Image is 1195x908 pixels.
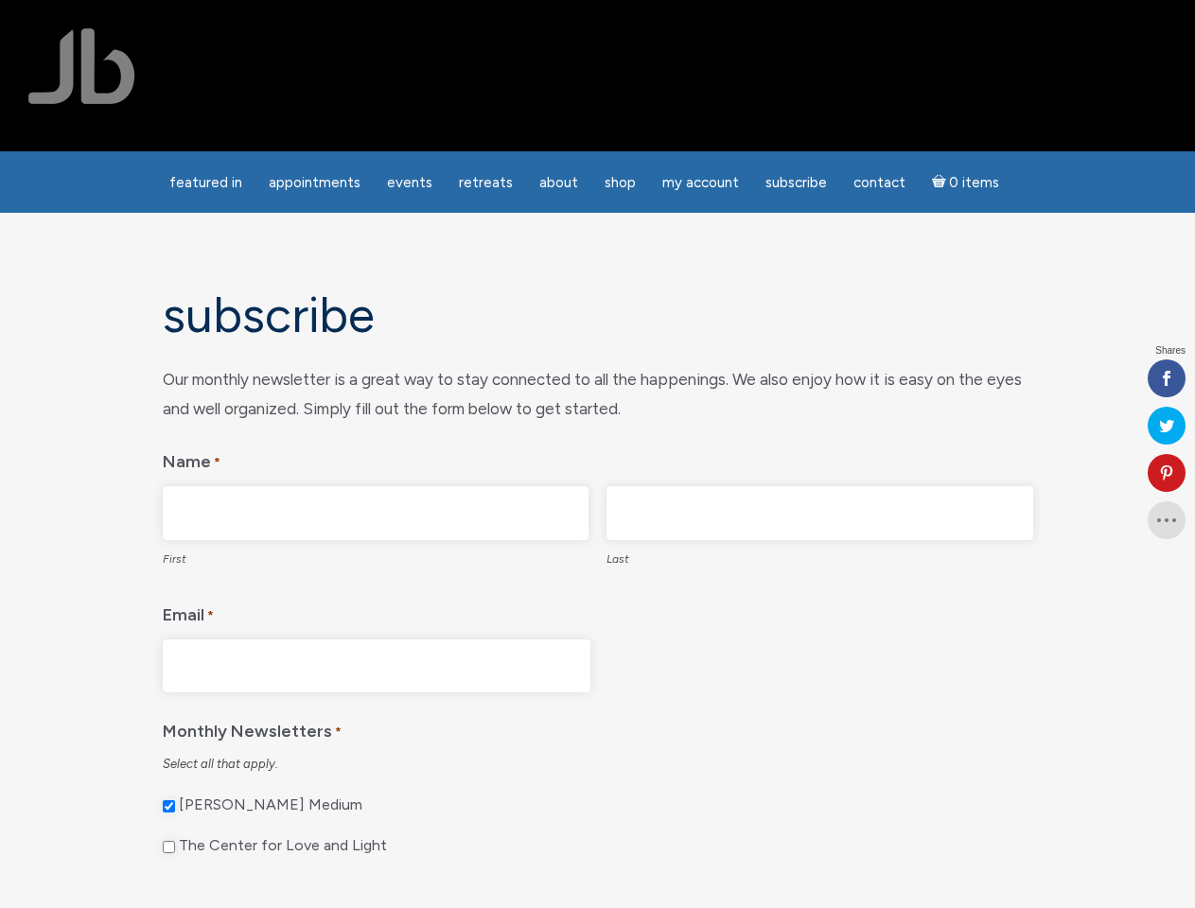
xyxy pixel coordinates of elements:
span: Shop [605,174,636,191]
span: Retreats [459,174,513,191]
span: Appointments [269,174,360,191]
span: Shares [1155,346,1186,356]
a: About [528,165,589,201]
a: Contact [842,165,917,201]
label: [PERSON_NAME] Medium [179,795,362,815]
h1: Subscribe [163,288,1033,342]
div: Our monthly newsletter is a great way to stay connected to all the happenings. We also enjoy how ... [163,365,1033,423]
label: The Center for Love and Light [179,836,387,856]
a: Subscribe [754,165,838,201]
a: Appointments [257,165,372,201]
span: Subscribe [765,174,827,191]
a: featured in [158,165,254,201]
a: Shop [593,165,647,201]
span: Events [387,174,432,191]
label: First [163,540,589,574]
span: 0 items [949,176,999,190]
span: Contact [853,174,905,191]
legend: Monthly Newsletters [163,707,1033,748]
span: featured in [169,174,242,191]
label: Email [163,591,214,632]
i: Cart [932,174,950,191]
div: Select all that apply. [163,756,1033,773]
a: Cart0 items [921,163,1011,201]
a: Events [376,165,444,201]
a: Retreats [448,165,524,201]
label: Last [606,540,1033,574]
a: My Account [651,165,750,201]
img: Jamie Butler. The Everyday Medium [28,28,135,104]
legend: Name [163,438,1033,479]
span: My Account [662,174,739,191]
span: About [539,174,578,191]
